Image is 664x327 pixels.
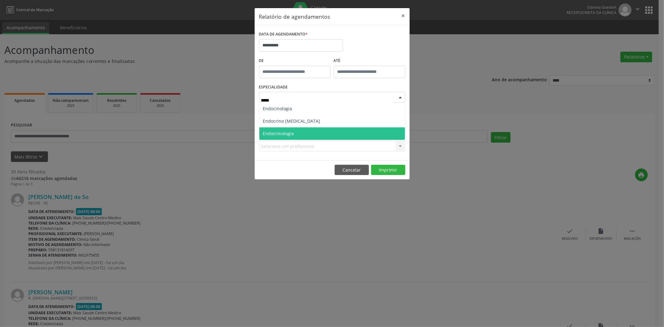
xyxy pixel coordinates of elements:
[263,130,294,136] span: Endocrinologia
[335,165,369,175] button: Cancelar
[371,165,405,175] button: Imprimir
[263,106,292,111] span: Endocinologia
[259,83,288,92] label: ESPECIALIDADE
[397,8,410,23] button: Close
[263,118,320,124] span: Endocrino [MEDICAL_DATA]
[334,56,405,66] label: ATÉ
[259,56,331,66] label: De
[259,12,330,21] h5: Relatório de agendamentos
[259,30,308,39] label: DATA DE AGENDAMENTO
